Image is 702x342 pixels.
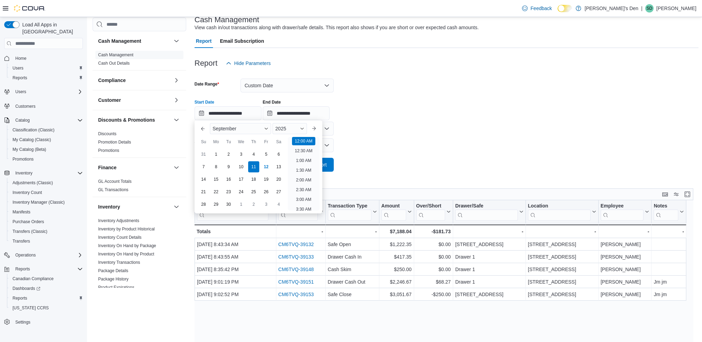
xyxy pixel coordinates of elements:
span: Dashboards [13,286,40,291]
a: Promotion Details [98,140,131,145]
span: Dashboards [10,284,83,293]
button: Inventory Count [7,188,86,197]
span: Feedback [530,5,552,12]
div: We [236,136,247,147]
input: Press the down key to open a popover containing a calendar. [263,106,330,120]
span: Users [13,88,83,96]
button: Operations [1,250,86,260]
button: Reports [7,73,86,83]
div: Location [528,203,591,221]
div: Su [198,136,209,147]
button: Reports [13,265,33,273]
div: [STREET_ADDRESS] [528,253,596,261]
span: Home [13,54,83,63]
div: Location [528,203,591,210]
span: Classification (Classic) [13,127,55,133]
div: $0.00 [416,253,450,261]
span: Inventory Manager (Classic) [13,199,65,205]
span: Cash Management [98,52,133,58]
div: Button. Open the year selector. 2025 is currently selected. [273,123,307,134]
a: Customers [13,102,38,111]
span: Promotions [13,156,34,162]
div: day-3 [261,199,272,210]
h3: Cash Management [195,16,259,24]
div: day-1 [211,149,222,160]
span: My Catalog (Beta) [13,147,46,152]
a: Settings [13,318,33,326]
button: Settings [1,317,86,327]
a: GL Account Totals [98,179,132,184]
div: View cash in/out transactions along with drawer/safe details. This report also shows if you are s... [195,24,479,31]
div: day-12 [261,161,272,172]
div: day-17 [236,174,247,185]
div: day-2 [248,199,259,210]
div: day-9 [223,161,234,172]
button: Inventory Manager (Classic) [7,197,86,207]
div: day-24 [236,186,247,197]
button: Reports [7,293,86,303]
div: Shawn Dang [645,4,654,13]
div: day-31 [198,149,209,160]
span: Inventory Adjustments [98,218,139,223]
span: Transfers [13,238,30,244]
li: 2:00 AM [293,176,314,184]
span: Reports [10,294,83,302]
a: Inventory Transactions [98,260,140,265]
span: Cash Out Details [98,60,130,66]
button: Manifests [7,207,86,217]
button: Customer [98,97,171,104]
div: day-25 [248,186,259,197]
button: Users [1,87,86,97]
div: September, 2025 [197,148,285,211]
h3: Inventory [98,203,120,210]
span: Reports [13,265,83,273]
div: Cash Management [93,51,186,70]
span: GL Transactions [98,187,128,193]
img: Cova [14,5,45,12]
span: Settings [15,319,30,325]
li: 3:30 AM [293,205,314,213]
div: Notes [654,203,678,210]
span: Package Details [98,268,128,274]
span: Transfers (Classic) [13,229,47,234]
button: Discounts & Promotions [172,116,181,124]
div: day-14 [198,174,209,185]
div: Transaction Type [328,203,371,210]
div: Totals [197,227,274,236]
a: Home [13,54,29,63]
li: 12:00 AM [292,137,315,145]
div: Cash Skim [328,265,377,274]
span: Transfers [10,237,83,245]
span: My Catalog (Beta) [10,145,83,154]
a: Inventory Manager (Classic) [10,198,68,206]
a: Product Expirations [98,285,134,290]
div: Sa [273,136,284,147]
button: Display options [672,190,680,198]
div: [STREET_ADDRESS] [528,240,596,249]
a: Transfers [10,237,33,245]
a: Classification (Classic) [10,126,57,134]
div: Discounts & Promotions [93,130,186,157]
button: Canadian Compliance [7,274,86,284]
button: Inventory [98,203,171,210]
a: Inventory Count [10,188,45,197]
span: Manifests [10,208,83,216]
div: $7,188.04 [381,227,411,236]
span: Dark Mode [558,12,558,13]
a: Dashboards [10,284,43,293]
span: Home [15,56,26,61]
div: [DATE] 8:43:55 AM [197,253,274,261]
button: Open list of options [324,126,330,131]
a: Feedback [519,1,554,15]
span: Catalog [15,117,30,123]
div: day-27 [273,186,284,197]
div: - [528,227,596,236]
div: $0.00 [416,265,450,274]
button: Transaction Type [328,203,377,221]
button: Compliance [172,76,181,84]
span: Inventory Manager (Classic) [10,198,83,206]
div: day-20 [273,174,284,185]
div: $417.35 [381,253,411,261]
h3: Cash Management [98,38,141,44]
